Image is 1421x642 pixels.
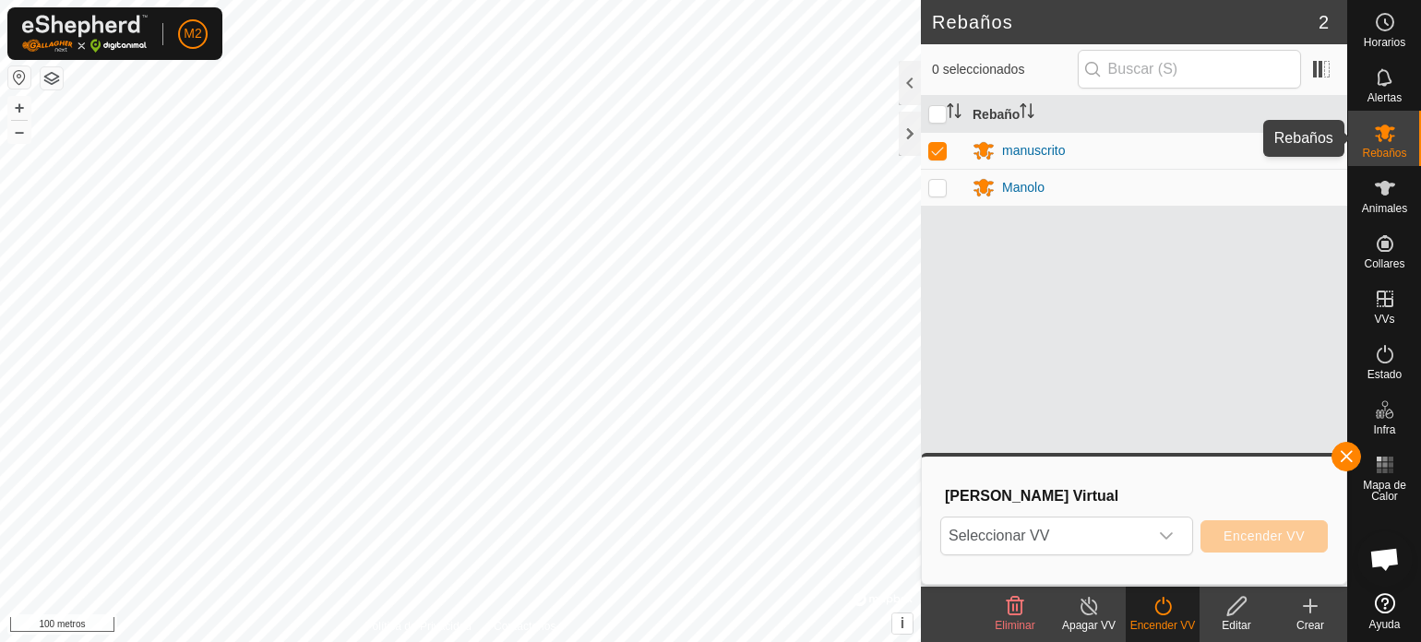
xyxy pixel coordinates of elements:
[8,121,30,143] button: –
[1367,91,1402,104] font: Alertas
[41,67,63,89] button: Capas del Mapa
[184,26,201,41] font: M2
[22,15,148,53] img: Logotipo de Gallagher
[365,620,472,633] font: Política de Privacidad
[1062,619,1116,632] font: Apagar VV
[365,618,472,635] a: Política de Privacidad
[973,107,1020,122] font: Rebaño
[494,620,555,633] font: Contáctenos
[949,528,1049,543] font: Seleccionar VV
[1222,619,1250,632] font: Editar
[1367,368,1402,381] font: Estado
[1374,313,1394,326] font: VVs
[1200,520,1328,553] button: Encender VV
[15,98,25,117] font: +
[8,66,30,89] button: Restablecer Mapa
[1002,143,1065,158] font: manuscrito
[1130,619,1196,632] font: Encender VV
[1364,36,1405,49] font: Horarios
[1364,257,1404,270] font: Collares
[932,62,1024,77] font: 0 seleccionados
[901,615,904,631] font: i
[494,618,555,635] a: Contáctenos
[1002,180,1045,195] font: Manolo
[1148,517,1185,554] div: disparador desplegable
[1363,479,1406,503] font: Mapa de Calor
[1373,423,1395,436] font: Infra
[1319,12,1329,32] font: 2
[1224,529,1305,543] font: Encender VV
[1369,618,1401,631] font: Ayuda
[932,12,1013,32] font: Rebaños
[1348,586,1421,637] a: Ayuda
[941,517,1148,554] span: Seleccionar VV
[1296,619,1324,632] font: Crear
[945,488,1118,504] font: [PERSON_NAME] Virtual
[1362,147,1406,160] font: Rebaños
[995,619,1034,632] font: Eliminar
[1078,50,1301,89] input: Buscar (S)
[947,106,961,121] p-sorticon: Activar para ordenar
[15,122,24,141] font: –
[1362,202,1407,215] font: Animales
[8,97,30,119] button: +
[1357,531,1413,587] div: Chat abierto
[1020,106,1034,121] p-sorticon: Activar para ordenar
[892,613,913,634] button: i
